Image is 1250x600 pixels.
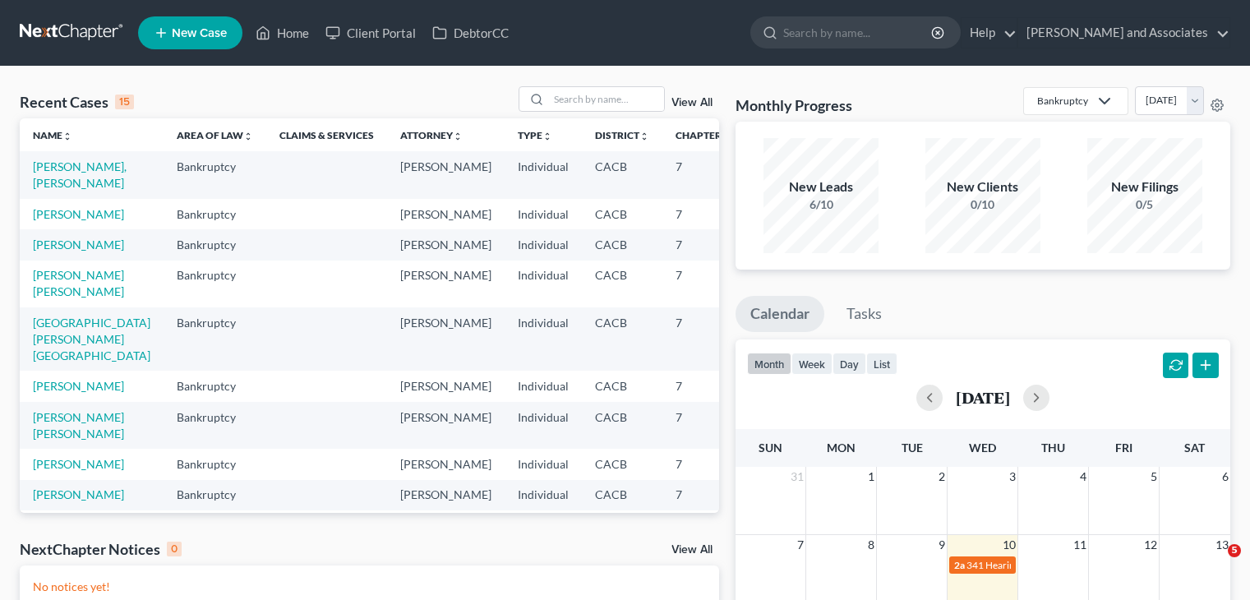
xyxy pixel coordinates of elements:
[164,307,266,371] td: Bankruptcy
[505,307,582,371] td: Individual
[1194,544,1234,584] iframe: Intercom live chat
[505,151,582,198] td: Individual
[966,559,1114,571] span: 341 Hearing for [PERSON_NAME]
[266,118,387,151] th: Claims & Services
[1228,544,1241,557] span: 5
[33,159,127,190] a: [PERSON_NAME], [PERSON_NAME]
[639,132,649,141] i: unfold_more
[505,449,582,479] td: Individual
[662,510,745,557] td: 13
[164,510,266,557] td: Bankruptcy
[833,353,866,375] button: day
[1087,196,1202,213] div: 0/5
[518,129,552,141] a: Typeunfold_more
[582,510,662,557] td: CACB
[387,371,505,401] td: [PERSON_NAME]
[505,480,582,510] td: Individual
[1149,467,1159,487] span: 5
[505,402,582,449] td: Individual
[937,535,947,555] span: 9
[33,410,124,441] a: [PERSON_NAME] [PERSON_NAME]
[1037,94,1088,108] div: Bankruptcy
[20,539,182,559] div: NextChapter Notices
[453,132,463,141] i: unfold_more
[969,441,996,455] span: Wed
[164,402,266,449] td: Bankruptcy
[505,261,582,307] td: Individual
[747,353,791,375] button: month
[582,402,662,449] td: CACB
[1115,441,1132,455] span: Fri
[866,535,876,555] span: 8
[1001,535,1017,555] span: 10
[662,229,745,260] td: 7
[832,296,897,332] a: Tasks
[582,307,662,371] td: CACB
[164,371,266,401] td: Bankruptcy
[662,371,745,401] td: 7
[33,457,124,471] a: [PERSON_NAME]
[582,449,662,479] td: CACB
[1072,535,1088,555] span: 11
[1078,467,1088,487] span: 4
[662,199,745,229] td: 7
[505,199,582,229] td: Individual
[400,129,463,141] a: Attorneyunfold_more
[33,487,124,501] a: [PERSON_NAME]
[582,480,662,510] td: CACB
[796,535,805,555] span: 7
[424,18,517,48] a: DebtorCC
[387,402,505,449] td: [PERSON_NAME]
[595,129,649,141] a: Districtunfold_more
[387,261,505,307] td: [PERSON_NAME]
[33,268,124,298] a: [PERSON_NAME] [PERSON_NAME]
[177,129,253,141] a: Area of Lawunfold_more
[662,307,745,371] td: 7
[736,95,852,115] h3: Monthly Progress
[1087,178,1202,196] div: New Filings
[791,353,833,375] button: week
[1184,441,1205,455] span: Sat
[925,196,1040,213] div: 0/10
[505,510,582,557] td: Individual
[243,132,253,141] i: unfold_more
[582,371,662,401] td: CACB
[387,480,505,510] td: [PERSON_NAME]
[662,261,745,307] td: 7
[789,467,805,487] span: 31
[866,467,876,487] span: 1
[736,296,824,332] a: Calendar
[827,441,856,455] span: Mon
[1041,441,1065,455] span: Thu
[1018,18,1229,48] a: [PERSON_NAME] and Associates
[387,307,505,371] td: [PERSON_NAME]
[783,17,934,48] input: Search by name...
[164,229,266,260] td: Bankruptcy
[763,196,879,213] div: 6/10
[164,449,266,479] td: Bankruptcy
[902,441,923,455] span: Tue
[866,353,897,375] button: list
[582,261,662,307] td: CACB
[247,18,317,48] a: Home
[662,402,745,449] td: 7
[20,92,134,112] div: Recent Cases
[671,97,713,108] a: View All
[33,238,124,252] a: [PERSON_NAME]
[387,449,505,479] td: [PERSON_NAME]
[937,467,947,487] span: 2
[317,18,424,48] a: Client Portal
[387,151,505,198] td: [PERSON_NAME]
[549,87,664,111] input: Search by name...
[115,95,134,109] div: 15
[763,178,879,196] div: New Leads
[387,510,505,557] td: [PERSON_NAME]
[582,229,662,260] td: CACB
[387,229,505,260] td: [PERSON_NAME]
[962,18,1017,48] a: Help
[505,371,582,401] td: Individual
[662,480,745,510] td: 7
[1220,467,1230,487] span: 6
[33,129,72,141] a: Nameunfold_more
[1142,535,1159,555] span: 12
